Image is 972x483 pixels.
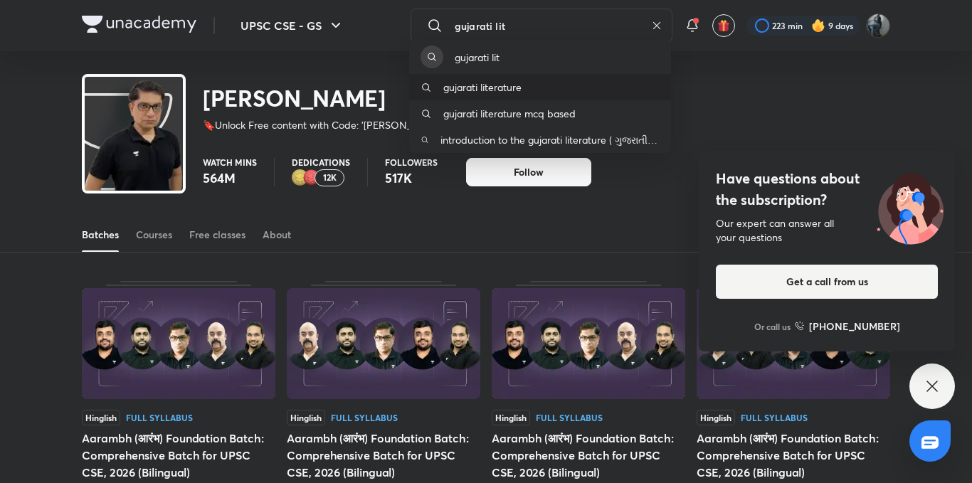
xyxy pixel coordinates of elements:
img: ttu_illustration_new.svg [865,168,955,245]
h4: Have questions about the subscription? [716,168,938,211]
a: gujarati literature mcq based [409,100,671,127]
button: Get a call from us [716,265,938,299]
a: gujarati literature [409,74,671,100]
h6: [PHONE_NUMBER] [809,319,900,334]
p: gujarati literature mcq based [443,106,576,121]
a: [PHONE_NUMBER] [795,319,900,334]
p: gujarati lit [455,50,500,65]
p: gujarati literature [443,80,522,95]
p: Or call us [754,320,791,333]
div: Our expert can answer all your questions [716,216,938,245]
a: introduction to the gujarati literature ( ગુજરાતી સાહિત્ય પરિચય ) [409,127,671,153]
a: gujarati lit [409,40,671,74]
p: introduction to the gujarati literature ( ગુજરાતી સાહિત્ય પરિચય ) [440,132,659,147]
